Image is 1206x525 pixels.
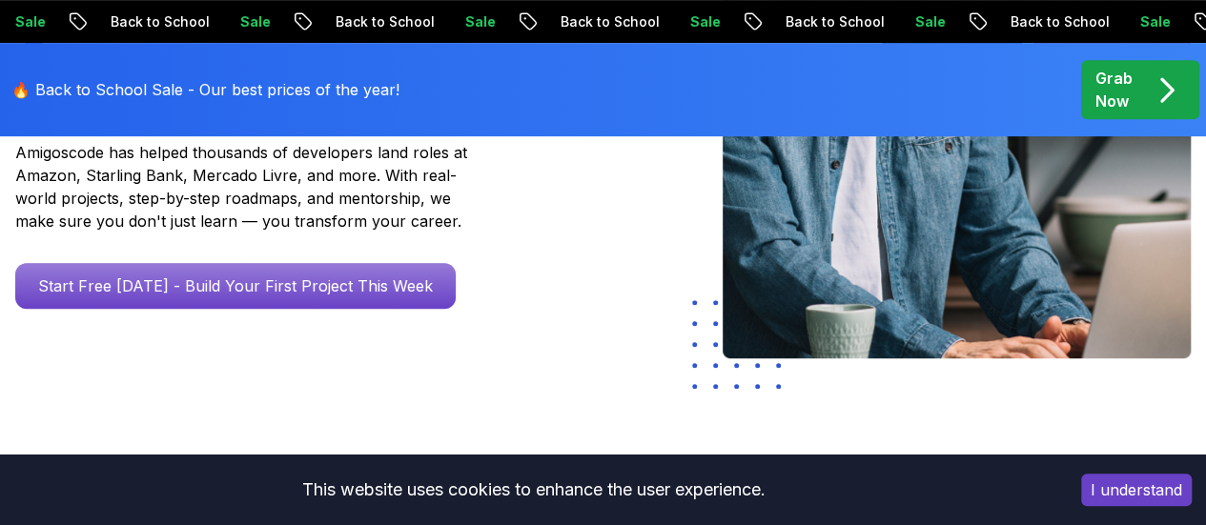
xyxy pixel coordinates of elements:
p: Sale [1084,12,1145,31]
p: Back to School [54,12,184,31]
p: Amigoscode has helped thousands of developers land roles at Amazon, Starling Bank, Mercado Livre,... [15,141,473,232]
p: Back to School [504,12,634,31]
div: This website uses cookies to enhance the user experience. [14,469,1053,511]
p: Sale [409,12,470,31]
p: Back to School [279,12,409,31]
p: Sale [184,12,245,31]
a: Start Free [DATE] - Build Your First Project This Week [15,263,456,309]
p: Sale [859,12,920,31]
button: Accept cookies [1081,474,1192,506]
p: Back to School [954,12,1084,31]
p: Grab Now [1095,67,1133,112]
p: Back to School [729,12,859,31]
p: Sale [634,12,695,31]
p: 🔥 Back to School Sale - Our best prices of the year! [11,78,399,101]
